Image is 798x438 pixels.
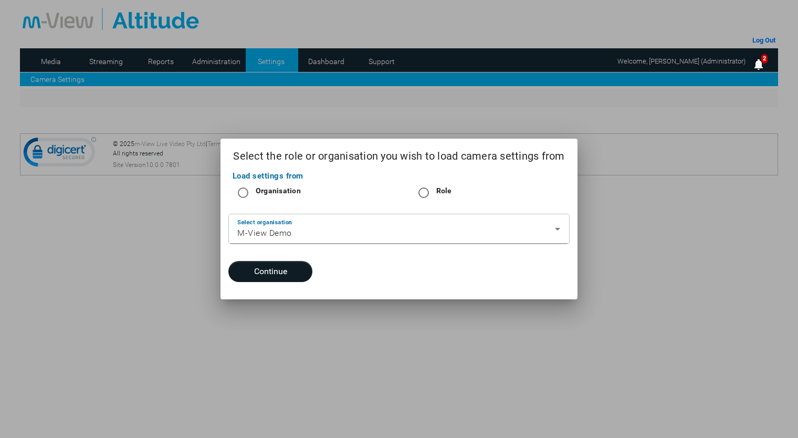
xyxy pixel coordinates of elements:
span: M-View Demo [237,228,292,238]
mat-radio-group: Select an option [233,182,452,203]
span: 2 [761,54,768,64]
h2: Select the role or organisation you wish to load camera settings from [220,139,577,169]
label: Organisation [254,185,301,196]
label: Role [434,185,452,196]
button: Continue [228,261,312,282]
mat-label: Select organisation [237,218,292,226]
img: bell25.png [752,58,765,71]
mat-label: Load settings from [233,171,303,181]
